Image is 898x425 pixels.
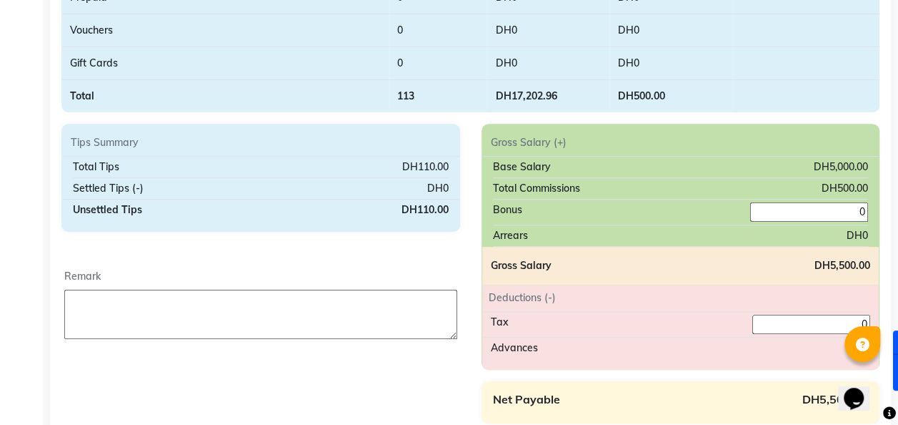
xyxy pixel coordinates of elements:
div: DH0 [427,181,449,196]
div: DH5,000.00 [814,160,868,175]
div: Tips Summary [62,135,459,150]
div: Total Commissions [493,181,580,196]
div: Gross Salary [491,258,552,273]
td: DH0 [609,47,732,80]
h6: Net Payable [493,393,560,406]
div: DH500.00 [822,181,868,196]
div: Total Tips [73,160,119,175]
td: DH0 [609,14,732,47]
div: DH110.00 [402,160,449,175]
div: Tax [491,315,509,334]
td: 113 [389,80,487,113]
td: 0 [389,47,487,80]
td: DH0 [487,14,609,47]
td: DH500.00 [609,80,732,113]
h6: DH5,500.00 [802,393,868,406]
td: Total [61,80,389,113]
div: DH0 [847,228,868,243]
div: Gross Salary (+) [482,135,879,150]
div: Base Salary [493,160,551,175]
iframe: chat widget [838,368,884,411]
td: DH17,202.96 [487,80,609,113]
td: DH0 [487,47,609,80]
div: Bonus [493,202,522,222]
div: DH110.00 [401,202,449,218]
div: Unsettled Tips [73,202,142,218]
div: Advances [491,341,538,356]
div: Arrears [493,228,528,243]
div: Settled Tips (-) [73,181,144,196]
div: DH5,500.00 [814,258,870,273]
td: Vouchers [61,14,389,47]
td: Gift Cards [61,47,389,80]
td: 0 [389,14,487,47]
div: Remark [64,269,457,284]
div: Deductions (-) [480,290,860,306]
